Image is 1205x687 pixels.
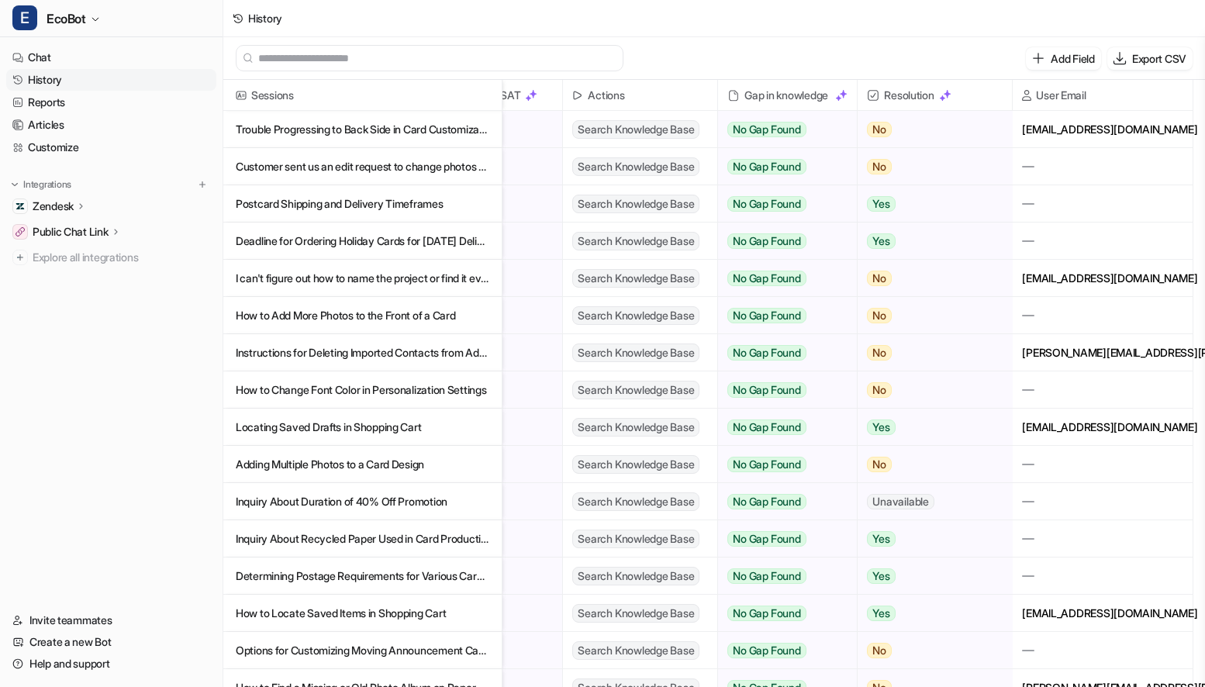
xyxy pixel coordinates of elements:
span: Search Knowledge Base [572,306,699,325]
span: Search Knowledge Base [572,418,699,437]
button: No Gap Found [718,111,845,148]
span: No [867,345,892,361]
p: Integrations [23,178,71,191]
button: Add Field [1026,47,1100,70]
span: Sessions [230,80,495,111]
span: No Gap Found [727,531,806,547]
span: Search Knowledge Base [572,455,699,474]
span: Yes [867,419,895,435]
p: Locating Saved Drafts in Shopping Cart [236,409,489,446]
span: Search Knowledge Base [572,381,699,399]
a: Reports [6,91,216,113]
span: Search Knowledge Base [572,492,699,511]
span: No Gap Found [727,233,806,249]
span: No [867,643,892,658]
div: [EMAIL_ADDRESS][DOMAIN_NAME] [1013,409,1193,445]
span: Search Knowledge Base [572,641,699,660]
span: Search Knowledge Base [572,195,699,213]
button: No [858,297,1000,334]
span: No Gap Found [727,159,806,174]
button: Good [454,409,553,446]
button: Great [454,111,553,148]
button: No Gap Found [718,558,845,595]
button: No Gap Found [718,371,845,409]
button: No Gap Found [718,297,845,334]
img: explore all integrations [12,250,28,265]
a: Explore all integrations [6,247,216,268]
button: Good [454,483,553,520]
span: Resolution [864,80,1006,111]
div: [EMAIL_ADDRESS][DOMAIN_NAME] [1013,111,1193,147]
button: Yes [858,520,1000,558]
span: Yes [867,196,895,212]
span: No Gap Found [727,419,806,435]
button: No Gap Found [718,483,845,520]
button: No [858,371,1000,409]
a: Invite teammates [6,609,216,631]
button: Poor [454,595,553,632]
span: No Gap Found [727,271,806,286]
a: Chat [6,47,216,68]
span: No Gap Found [727,345,806,361]
p: Customer sent us an edit request to change photos but we printed and delivered their order withou... [236,148,489,185]
div: [PERSON_NAME][EMAIL_ADDRESS][PERSON_NAME][DOMAIN_NAME] [1013,334,1193,371]
button: Yes [858,595,1000,632]
button: No Gap Found [718,409,845,446]
p: Add Field [1051,50,1094,67]
div: Gap in knowledge [724,80,851,111]
button: Integrations [6,177,76,192]
span: No Gap Found [727,457,806,472]
button: Great [454,632,553,669]
span: AI CSAT [461,80,556,111]
button: Good [454,558,553,595]
span: No Gap Found [727,568,806,584]
a: Help and support [6,653,216,675]
p: Zendesk [33,199,74,214]
span: No [867,382,892,398]
button: No Gap Found [718,520,845,558]
button: Export CSV [1107,47,1193,70]
button: Great [454,371,553,409]
button: Yes [858,558,1000,595]
div: [EMAIL_ADDRESS][DOMAIN_NAME] [1013,595,1193,631]
span: Search Knowledge Base [572,120,699,139]
button: No [858,260,1000,297]
p: Inquiry About Duration of 40% Off Promotion [236,483,489,520]
h2: Actions [588,80,624,111]
p: How to Locate Saved Items in Shopping Cart [236,595,489,632]
span: Yes [867,531,895,547]
button: Good [454,148,553,185]
p: Postcard Shipping and Delivery Timeframes [236,185,489,223]
span: Search Knowledge Base [572,232,699,250]
p: Instructions for Deleting Imported Contacts from Address Book [236,334,489,371]
img: Zendesk [16,202,25,211]
img: menu_add.svg [197,179,208,190]
span: Search Knowledge Base [572,157,699,176]
button: No Gap Found [718,260,845,297]
button: No [858,334,1000,371]
a: Articles [6,114,216,136]
div: History [248,10,282,26]
p: How to Change Font Color in Personalization Settings [236,371,489,409]
span: No Gap Found [727,382,806,398]
button: No [858,632,1000,669]
p: Adding Multiple Photos to a Card Design [236,446,489,483]
span: No [867,308,892,323]
p: Public Chat Link [33,224,109,240]
span: Search Knowledge Base [572,269,699,288]
span: Search Knowledge Base [572,343,699,362]
button: Great [454,185,553,223]
span: Yes [867,568,895,584]
span: No Gap Found [727,606,806,621]
button: Yes [858,223,1000,260]
button: No Gap Found [718,595,845,632]
span: No Gap Found [727,643,806,658]
span: Unavailable [867,494,934,509]
span: E [12,5,37,30]
button: Great [454,260,553,297]
p: Deadline for Ordering Holiday Cards for [DATE] Delivery [236,223,489,260]
button: No Gap Found [718,148,845,185]
button: No [858,446,1000,483]
button: No Gap Found [718,446,845,483]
